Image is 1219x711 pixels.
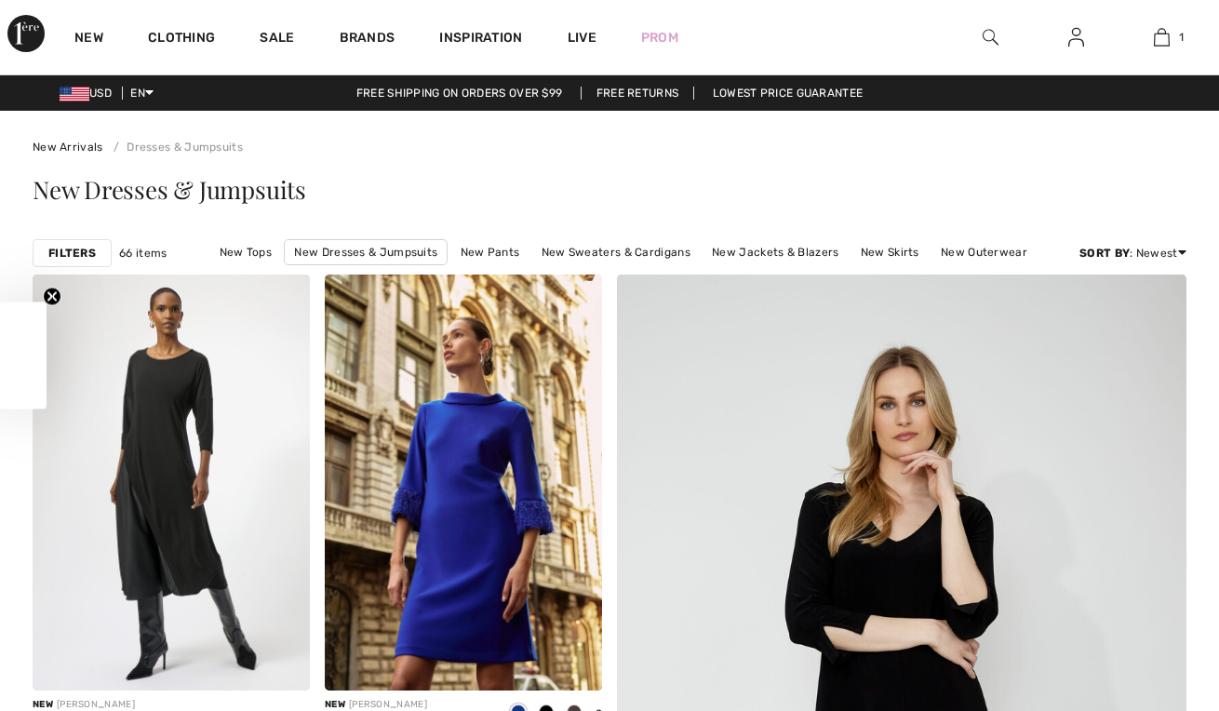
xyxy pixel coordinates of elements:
img: High-Neck Knee-Length Shift Dress Style 253054. Midnight Blue [325,275,602,691]
a: Free shipping on orders over $99 [342,87,578,100]
a: New Skirts [851,240,929,264]
img: Midi Wrap Dress with Belt Style 254126. Black [33,275,310,691]
img: My Bag [1154,26,1170,48]
button: Close teaser [43,288,61,306]
a: Free Returns [581,87,695,100]
a: Live [568,28,596,47]
img: 1ère Avenue [7,15,45,52]
strong: Sort By [1079,247,1130,260]
a: New Outerwear [931,240,1037,264]
span: New Dresses & Jumpsuits [33,173,306,206]
strong: Filters [48,245,96,262]
a: 1 [1119,26,1203,48]
a: New Jackets & Blazers [703,240,848,264]
a: New [74,30,103,49]
span: New [325,699,345,710]
a: Prom [641,28,678,47]
a: New Arrivals [33,141,103,154]
span: EN [130,87,154,100]
a: New Dresses & Jumpsuits [284,239,448,265]
span: Inspiration [439,30,522,49]
span: 66 items [119,245,167,262]
div: : Newest [1079,245,1186,262]
img: search the website [983,26,998,48]
img: My Info [1068,26,1084,48]
a: Sign In [1053,26,1099,49]
span: 1 [1179,29,1184,46]
a: Sale [260,30,294,49]
a: New Sweaters & Cardigans [532,240,700,264]
a: Lowest Price Guarantee [698,87,878,100]
a: Dresses & Jumpsuits [106,141,243,154]
img: US Dollar [60,87,89,101]
span: USD [60,87,119,100]
a: New Pants [451,240,529,264]
a: New Tops [210,240,281,264]
a: Brands [340,30,395,49]
a: Clothing [148,30,215,49]
span: New [33,699,53,710]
